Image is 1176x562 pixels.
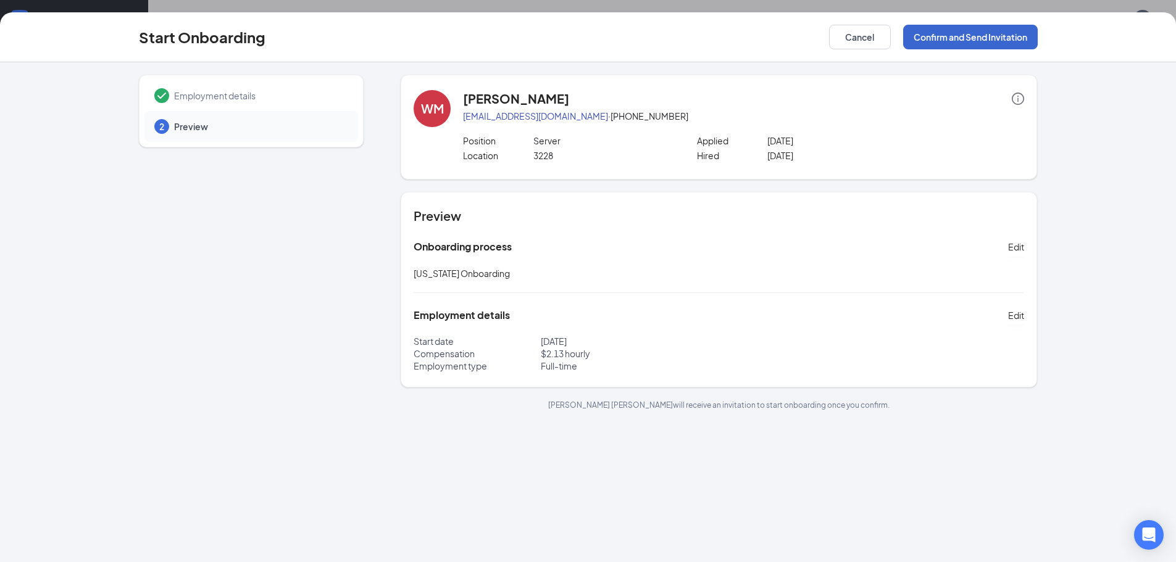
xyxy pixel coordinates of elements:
[541,347,719,360] p: $ 2.13 hourly
[533,134,673,147] p: Server
[414,207,1024,225] h4: Preview
[159,120,164,133] span: 2
[414,268,510,279] span: [US_STATE] Onboarding
[414,347,541,360] p: Compensation
[697,134,767,147] p: Applied
[903,25,1038,49] button: Confirm and Send Invitation
[463,149,533,162] p: Location
[697,149,767,162] p: Hired
[414,360,541,372] p: Employment type
[463,134,533,147] p: Position
[414,308,510,322] h5: Employment details
[541,335,719,347] p: [DATE]
[1008,237,1024,257] button: Edit
[463,110,1024,122] p: · [PHONE_NUMBER]
[463,90,569,107] h4: [PERSON_NAME]
[533,149,673,162] p: 3228
[1134,520,1164,550] div: Open Intercom Messenger
[463,110,608,122] a: [EMAIL_ADDRESS][DOMAIN_NAME]
[154,88,169,103] svg: Checkmark
[401,400,1037,410] p: [PERSON_NAME] [PERSON_NAME] will receive an invitation to start onboarding once you confirm.
[139,27,265,48] h3: Start Onboarding
[174,89,346,102] span: Employment details
[541,360,719,372] p: Full-time
[1008,305,1024,325] button: Edit
[414,335,541,347] p: Start date
[829,25,891,49] button: Cancel
[767,149,907,162] p: [DATE]
[421,100,444,117] div: WM
[414,240,512,254] h5: Onboarding process
[1008,309,1024,321] span: Edit
[1008,241,1024,253] span: Edit
[1012,93,1024,105] span: info-circle
[767,134,907,147] p: [DATE]
[174,120,346,133] span: Preview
